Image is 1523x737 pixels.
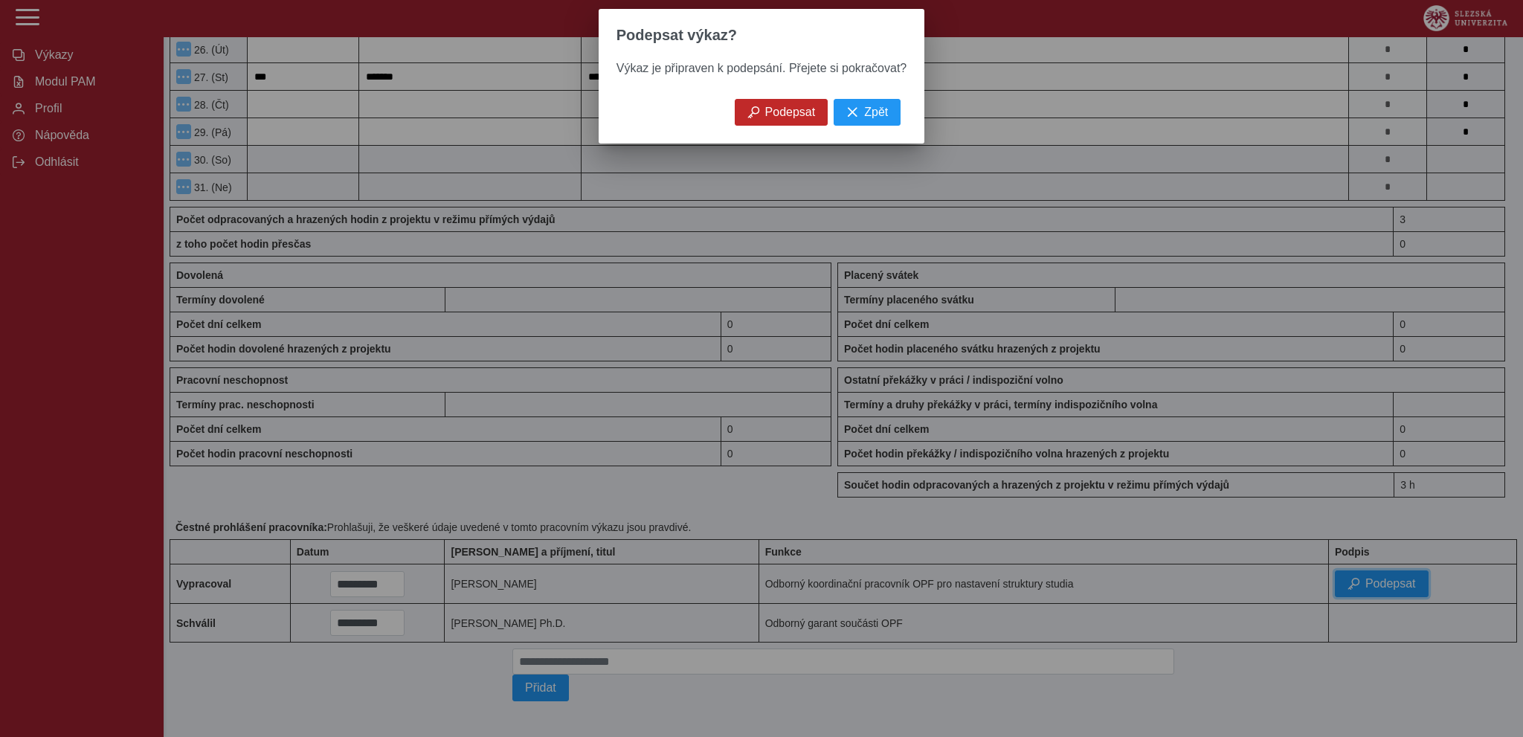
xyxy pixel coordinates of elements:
span: Výkaz je připraven k podepsání. Přejete si pokračovat? [616,62,907,74]
span: Zpět [864,106,888,119]
span: Podepsat výkaz? [616,27,737,44]
span: Podepsat [765,106,816,119]
button: Zpět [834,99,901,126]
button: Podepsat [735,99,828,126]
